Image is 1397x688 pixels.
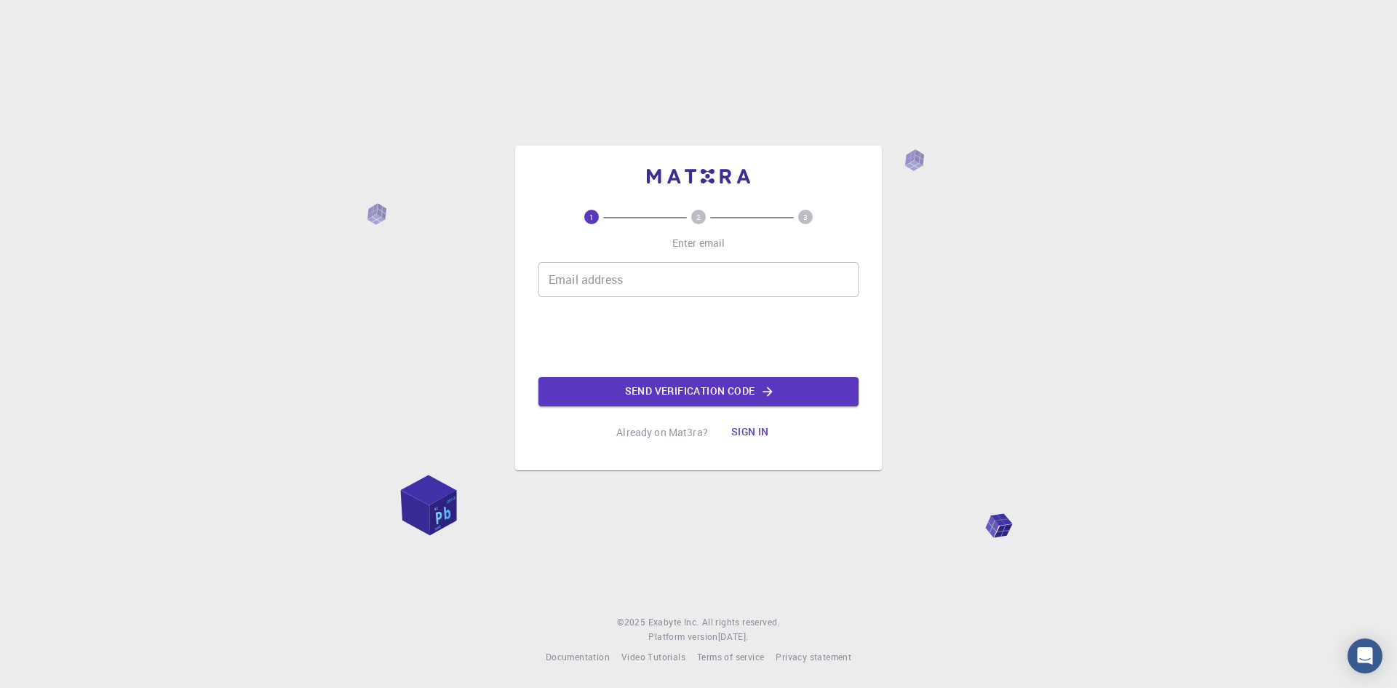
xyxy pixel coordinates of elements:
[589,212,594,222] text: 1
[588,309,809,365] iframe: reCAPTCHA
[720,418,781,447] button: Sign in
[672,236,725,250] p: Enter email
[697,650,764,665] a: Terms of service
[776,650,851,665] a: Privacy statement
[546,650,610,665] a: Documentation
[621,651,685,663] span: Video Tutorials
[648,616,699,628] span: Exabyte Inc.
[702,615,780,630] span: All rights reserved.
[696,212,701,222] text: 2
[1348,638,1382,673] div: Open Intercom Messenger
[616,425,708,440] p: Already on Mat3ra?
[648,615,699,630] a: Exabyte Inc.
[617,615,648,630] span: © 2025
[546,651,610,663] span: Documentation
[776,651,851,663] span: Privacy statement
[648,630,717,644] span: Platform version
[718,630,749,642] span: [DATE] .
[697,651,764,663] span: Terms of service
[803,212,808,222] text: 3
[538,377,859,406] button: Send verification code
[718,630,749,644] a: [DATE].
[621,650,685,665] a: Video Tutorials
